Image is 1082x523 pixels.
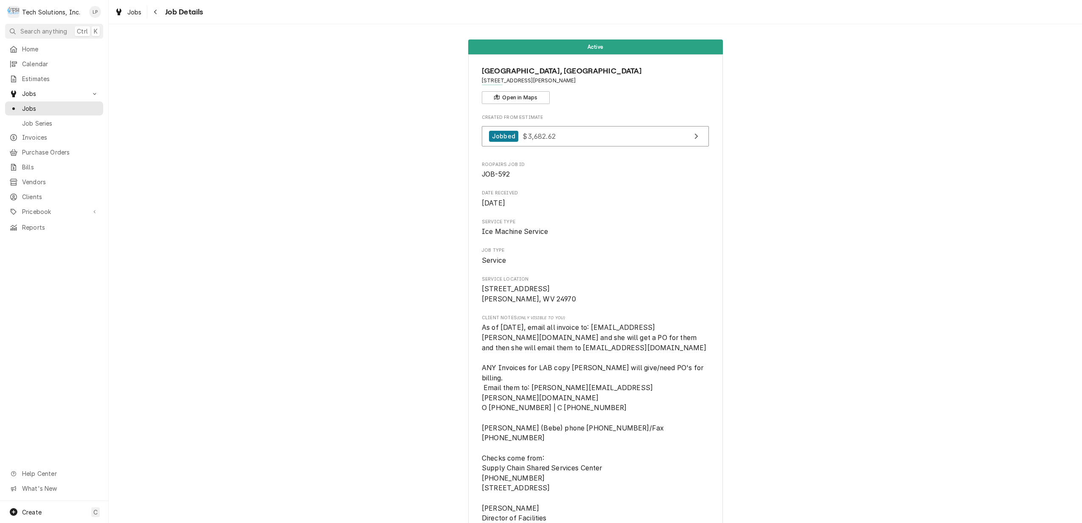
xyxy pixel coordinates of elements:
[77,27,88,36] span: Ctrl
[482,219,709,225] span: Service Type
[482,247,709,254] span: Job Type
[482,170,510,178] span: JOB-592
[5,24,103,39] button: Search anythingCtrlK
[482,91,550,104] button: Open in Maps
[20,27,67,36] span: Search anything
[22,163,99,172] span: Bills
[482,190,709,208] div: Date Received
[482,315,709,321] span: Client Notes
[22,89,86,98] span: Jobs
[5,72,103,86] a: Estimates
[5,160,103,174] a: Bills
[89,6,101,18] div: Lisa Paschal's Avatar
[22,104,99,113] span: Jobs
[163,6,203,18] span: Job Details
[5,467,103,481] a: Go to Help Center
[5,42,103,56] a: Home
[5,57,103,71] a: Calendar
[523,132,555,140] span: $3,682.62
[482,169,709,180] span: Roopairs Job ID
[5,220,103,234] a: Reports
[482,77,709,84] span: Address
[482,284,709,304] span: Service Location
[149,5,163,19] button: Navigate back
[89,6,101,18] div: LP
[482,256,709,266] span: Job Type
[482,247,709,265] div: Job Type
[482,161,709,180] div: Roopairs Job ID
[8,6,20,18] div: Tech Solutions, Inc.'s Avatar
[482,228,548,236] span: Ice Machine Service
[482,227,709,237] span: Service Type
[468,39,723,54] div: Status
[22,469,98,478] span: Help Center
[482,65,709,77] span: Name
[22,119,99,128] span: Job Series
[587,44,603,50] span: Active
[482,114,709,121] span: Created From Estimate
[5,130,103,144] a: Invoices
[482,199,505,207] span: [DATE]
[22,223,99,232] span: Reports
[8,6,20,18] div: T
[22,177,99,186] span: Vendors
[93,508,98,517] span: C
[482,161,709,168] span: Roopairs Job ID
[482,219,709,237] div: Service Type
[22,8,80,17] div: Tech Solutions, Inc.
[22,133,99,142] span: Invoices
[22,207,86,216] span: Pricebook
[482,114,709,151] div: Created From Estimate
[482,276,709,304] div: Service Location
[22,45,99,53] span: Home
[482,126,709,147] a: View Estimate
[5,101,103,115] a: Jobs
[482,285,576,303] span: [STREET_ADDRESS] [PERSON_NAME], WV 24970
[5,190,103,204] a: Clients
[5,116,103,130] a: Job Series
[489,131,518,142] div: Jobbed
[5,145,103,159] a: Purchase Orders
[22,59,99,68] span: Calendar
[482,276,709,283] span: Service Location
[22,148,99,157] span: Purchase Orders
[482,256,506,264] span: Service
[22,509,42,516] span: Create
[22,484,98,493] span: What's New
[482,190,709,197] span: Date Received
[94,27,98,36] span: K
[5,481,103,495] a: Go to What's New
[111,5,145,19] a: Jobs
[482,198,709,208] span: Date Received
[5,87,103,101] a: Go to Jobs
[482,65,709,104] div: Client Information
[517,315,565,320] span: (Only Visible to You)
[127,8,142,17] span: Jobs
[22,192,99,201] span: Clients
[5,175,103,189] a: Vendors
[5,205,103,219] a: Go to Pricebook
[22,74,99,83] span: Estimates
